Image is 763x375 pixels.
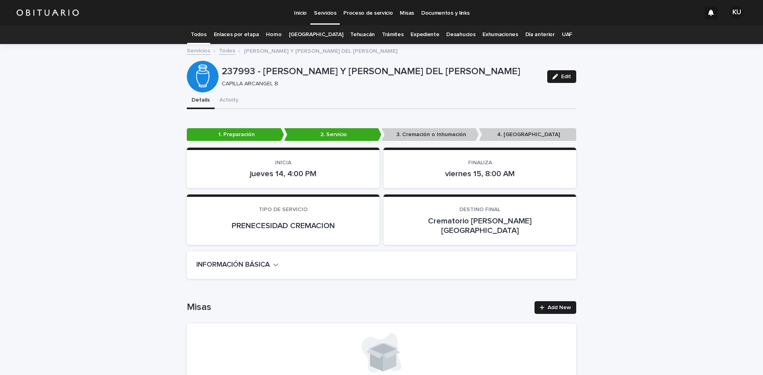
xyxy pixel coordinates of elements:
[382,25,404,44] a: Trámites
[16,5,79,21] img: HUM7g2VNRLqGMmR9WVqf
[446,25,475,44] a: Desahucios
[191,25,206,44] a: Todos
[547,70,576,83] button: Edit
[459,207,500,212] span: DESTINO FINAL
[196,261,279,269] button: INFORMACIÓN BÁSICA
[215,92,243,109] button: Activity
[730,6,743,19] div: KU
[222,66,541,77] p: 237993 - [PERSON_NAME] Y [PERSON_NAME] DEL [PERSON_NAME]
[479,128,576,141] p: 4. [GEOGRAPHIC_DATA]
[548,305,571,310] span: Add New
[289,25,343,44] a: [GEOGRAPHIC_DATA]
[275,160,291,165] span: INICIA
[187,128,284,141] p: 1. Preparación
[259,207,308,212] span: TIPO DE SERVICIO
[393,216,567,235] p: Crematorio [PERSON_NAME][GEOGRAPHIC_DATA]
[381,128,479,141] p: 3. Cremación o Inhumación
[284,128,381,141] p: 2. Servicio
[196,261,270,269] h2: INFORMACIÓN BÁSICA
[525,25,555,44] a: Día anterior
[468,160,492,165] span: FINALIZA
[562,25,572,44] a: UAF
[222,81,538,87] p: CAPILLA ARCANGEL B
[187,92,215,109] button: Details
[350,25,375,44] a: Tehuacán
[393,169,567,179] p: viernes 15, 8:00 AM
[187,302,530,313] h1: Misas
[266,25,281,44] a: Horno
[561,74,571,79] span: Edit
[196,221,370,231] p: PRENECESIDAD CREMACION
[219,46,235,55] a: Todos
[482,25,518,44] a: Exhumaciones
[244,46,397,55] p: [PERSON_NAME] Y [PERSON_NAME] DEL [PERSON_NAME]
[214,25,259,44] a: Enlaces por etapa
[196,169,370,179] p: jueves 14, 4:00 PM
[534,301,576,314] a: Add New
[411,25,439,44] a: Expediente
[187,46,210,55] a: Servicios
